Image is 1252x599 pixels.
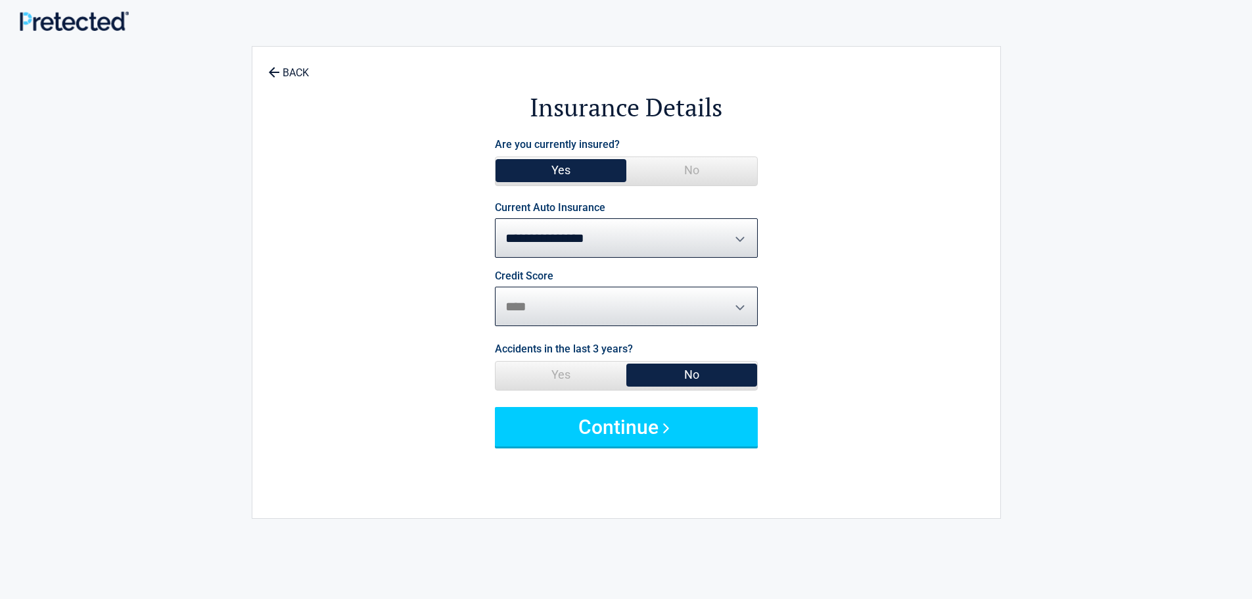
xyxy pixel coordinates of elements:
[495,271,553,281] label: Credit Score
[495,203,605,213] label: Current Auto Insurance
[496,157,626,183] span: Yes
[266,55,312,78] a: BACK
[626,157,757,183] span: No
[325,91,928,124] h2: Insurance Details
[495,135,620,153] label: Are you currently insured?
[20,11,129,31] img: Main Logo
[626,362,757,388] span: No
[495,407,758,446] button: Continue
[495,340,633,358] label: Accidents in the last 3 years?
[496,362,626,388] span: Yes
